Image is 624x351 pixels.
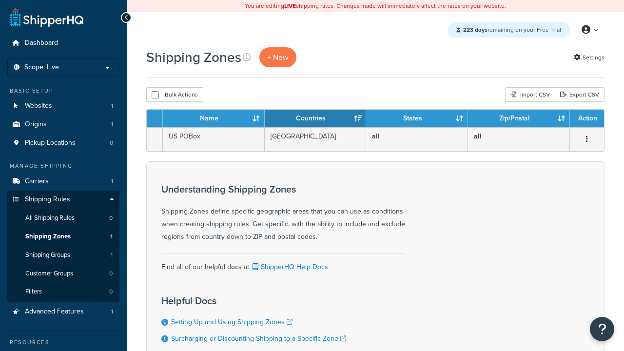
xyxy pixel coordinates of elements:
[555,87,604,102] a: Export CSV
[110,139,113,147] span: 0
[7,209,119,227] li: All Shipping Rules
[109,288,113,296] span: 0
[109,214,113,222] span: 0
[25,270,73,278] span: Customer Groups
[7,265,119,283] a: Customer Groups 0
[109,270,113,278] span: 0
[7,191,119,302] li: Shipping Rules
[25,251,70,259] span: Shipping Groups
[25,177,49,186] span: Carriers
[7,97,119,115] li: Websites
[505,87,555,102] div: Import CSV
[251,262,328,272] a: ShipperHQ Help Docs
[163,110,265,127] th: Name: activate to sort column ascending
[25,120,47,129] span: Origins
[366,110,468,127] th: States: activate to sort column ascending
[448,22,570,38] div: remaining on your Free Trial
[171,333,346,344] a: Surcharging or Discounting Shipping to a Specific Zone
[25,233,71,241] span: Shipping Zones
[7,173,119,191] a: Carriers 1
[7,34,119,52] a: Dashboard
[110,233,113,241] span: 1
[171,317,292,327] a: Setting Up and Using Shipping Zones
[7,283,119,301] a: Filters 0
[161,253,405,273] div: Find all of our helpful docs at:
[7,116,119,134] li: Origins
[7,209,119,227] a: All Shipping Rules 0
[265,110,367,127] th: Countries: activate to sort column ascending
[25,288,42,296] span: Filters
[25,102,52,110] span: Websites
[570,110,604,127] th: Action
[111,102,113,110] span: 1
[7,191,119,209] a: Shipping Rules
[7,228,119,246] li: Shipping Zones
[7,265,119,283] li: Customer Groups
[111,251,113,259] span: 1
[265,127,367,151] td: [GEOGRAPHIC_DATA]
[25,39,58,47] span: Dashboard
[7,87,119,95] div: Basic Setup
[25,214,75,222] span: All Shipping Rules
[7,116,119,134] a: Origins 1
[7,173,119,191] li: Carriers
[25,195,70,204] span: Shipping Rules
[111,120,113,129] span: 1
[7,246,119,264] li: Shipping Groups
[7,303,119,321] li: Advanced Features
[7,338,119,347] div: Resources
[25,308,84,316] span: Advanced Features
[111,308,113,316] span: 1
[7,228,119,246] a: Shipping Zones 1
[163,127,265,151] td: US POBox
[463,25,487,34] strong: 223 days
[111,177,113,186] span: 1
[474,131,482,141] b: all
[372,131,380,141] b: all
[161,184,405,195] h3: Understanding Shipping Zones
[259,47,296,67] a: + New
[468,110,570,127] th: Zip/Postal: activate to sort column ascending
[146,48,241,67] h1: Shipping Zones
[25,139,76,147] span: Pickup Locations
[161,184,405,243] div: Shipping Zones define specific geographic areas that you can use as conditions when creating ship...
[7,134,119,152] a: Pickup Locations 0
[7,303,119,321] a: Advanced Features 1
[574,51,604,64] a: Settings
[7,283,119,301] li: Filters
[267,52,289,63] span: + New
[7,162,119,170] div: Manage Shipping
[590,317,614,341] button: Open Resource Center
[146,87,203,102] button: Bulk Actions
[24,63,59,72] span: Scope: Live
[161,295,346,306] h3: Helpful Docs
[10,7,83,27] a: ShipperHQ Home
[7,97,119,115] a: Websites 1
[284,1,296,10] b: LIVE
[7,134,119,152] li: Pickup Locations
[7,246,119,264] a: Shipping Groups 1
